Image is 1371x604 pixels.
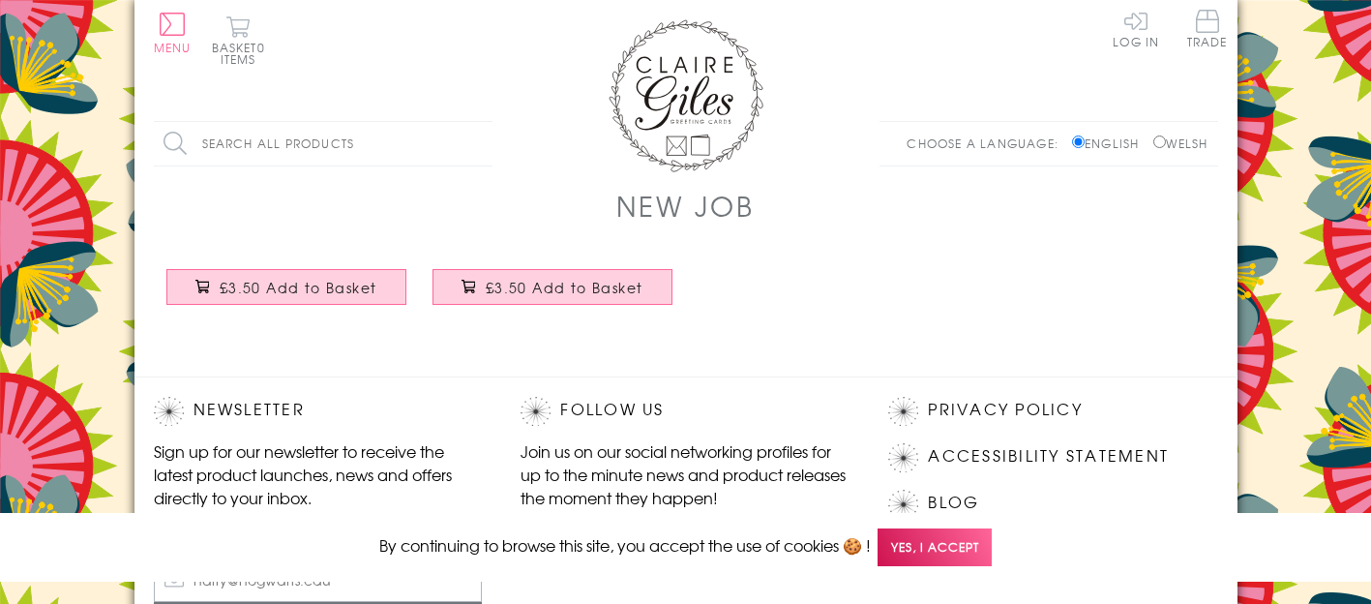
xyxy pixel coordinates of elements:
p: Sign up for our newsletter to receive the latest product launches, news and offers directly to yo... [154,439,483,509]
a: New Job Card, Good Luck, Embellished with a padded star £3.50 Add to Basket [420,255,686,338]
span: Menu [154,39,192,56]
button: Menu [154,13,192,53]
input: Welsh [1153,136,1166,148]
h2: Follow Us [521,397,849,426]
span: £3.50 Add to Basket [486,278,643,297]
input: Search [473,122,492,166]
a: Trade [1187,10,1228,51]
a: New Job Card, Blue Stars, Good Luck, padded star embellished £3.50 Add to Basket [154,255,420,338]
a: Log In [1113,10,1159,47]
p: Choose a language: [907,135,1068,152]
input: Search all products [154,122,492,166]
button: Basket0 items [212,15,265,65]
button: £3.50 Add to Basket [432,269,672,305]
span: Trade [1187,10,1228,47]
label: English [1072,135,1148,152]
input: English [1072,136,1085,148]
h2: Newsletter [154,397,483,426]
img: Claire Giles Greetings Cards [609,19,763,172]
h1: New Job [616,186,754,226]
a: Blog [928,490,979,516]
span: 0 items [221,39,265,68]
span: Yes, I accept [878,528,992,566]
label: Welsh [1153,135,1208,152]
span: £3.50 Add to Basket [220,278,377,297]
p: Join us on our social networking profiles for up to the minute news and product releases the mome... [521,439,849,509]
button: £3.50 Add to Basket [166,269,406,305]
a: Privacy Policy [928,397,1082,423]
a: Accessibility Statement [928,443,1169,469]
